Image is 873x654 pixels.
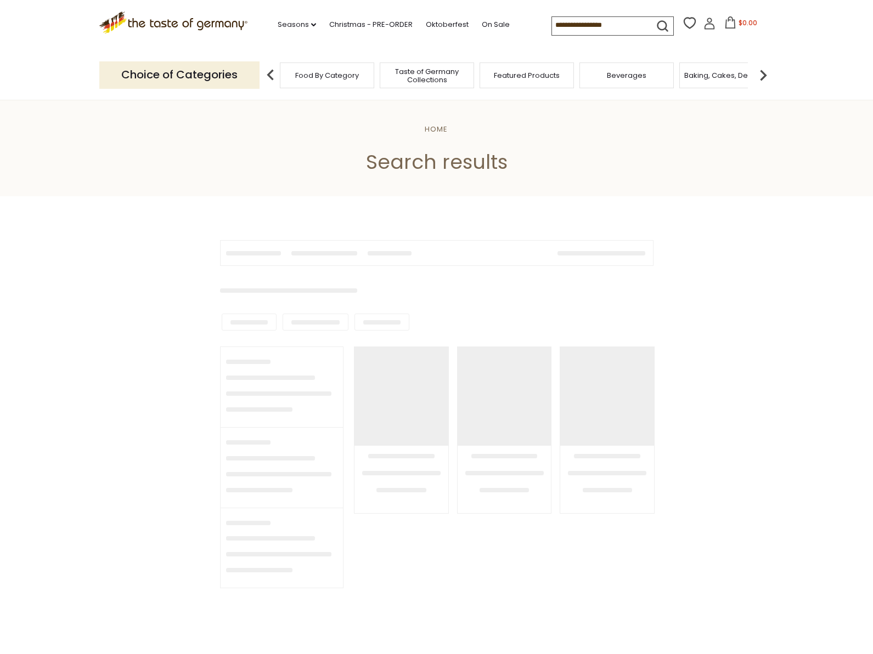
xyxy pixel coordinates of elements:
[752,64,774,86] img: next arrow
[383,67,471,84] a: Taste of Germany Collections
[260,64,281,86] img: previous arrow
[494,71,560,79] a: Featured Products
[607,71,646,79] a: Beverages
[34,150,839,174] h1: Search results
[295,71,359,79] a: Food By Category
[329,19,413,31] a: Christmas - PRE-ORDER
[739,18,757,27] span: $0.00
[99,61,260,88] p: Choice of Categories
[684,71,769,79] a: Baking, Cakes, Desserts
[718,16,764,33] button: $0.00
[278,19,316,31] a: Seasons
[425,124,448,134] a: Home
[482,19,510,31] a: On Sale
[426,19,469,31] a: Oktoberfest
